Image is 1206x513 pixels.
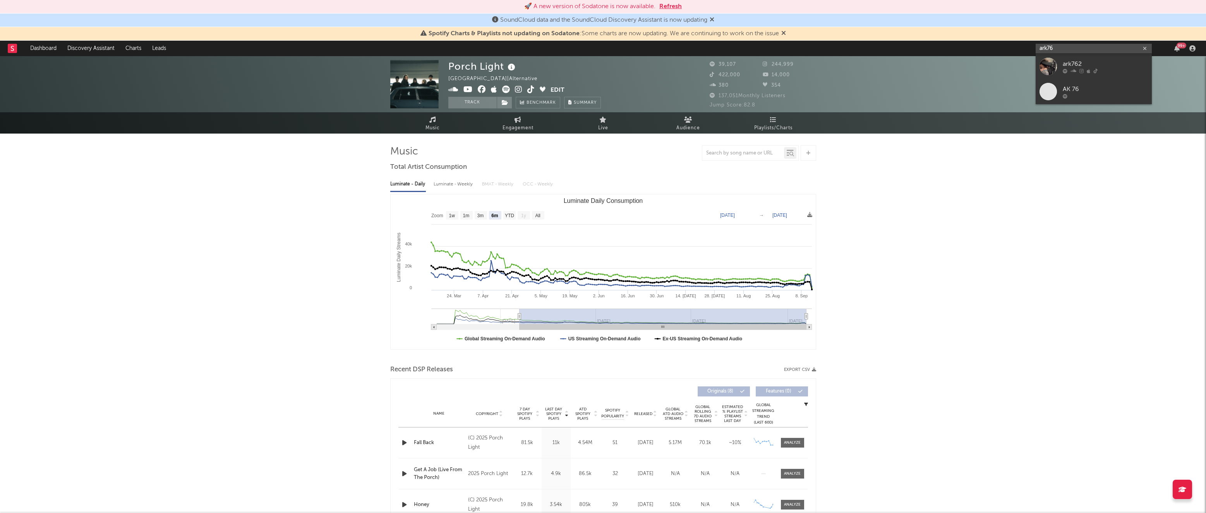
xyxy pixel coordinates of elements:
[448,74,546,84] div: [GEOGRAPHIC_DATA] | Alternative
[544,407,564,421] span: Last Day Spotify Plays
[544,439,569,447] div: 11k
[561,112,646,134] a: Live
[765,293,779,298] text: 25. Aug
[634,412,652,416] span: Released
[710,93,786,98] span: 137,051 Monthly Listeners
[463,213,469,218] text: 1m
[1177,43,1186,48] div: 99 +
[722,470,748,478] div: N/A
[564,97,601,108] button: Summary
[659,2,682,11] button: Refresh
[692,470,718,478] div: N/A
[414,501,465,509] div: Honey
[710,17,714,23] span: Dismiss
[390,112,475,134] a: Music
[710,103,755,108] span: Jump Score: 82.8
[602,501,629,509] div: 39
[601,408,624,419] span: Spotify Popularity
[754,124,793,133] span: Playlists/Charts
[662,407,684,421] span: Global ATD Audio Streams
[468,434,510,452] div: (C) 2025 Porch Light
[477,293,489,298] text: 7. Apr
[390,163,467,172] span: Total Artist Consumption
[722,439,748,447] div: ~ 10 %
[722,501,748,509] div: N/A
[1174,45,1180,51] button: 99+
[448,60,517,73] div: Porch Light
[662,470,688,478] div: N/A
[447,293,461,298] text: 24. Mar
[1063,59,1148,69] div: ark762
[414,439,465,447] a: Fall Back
[534,293,547,298] text: 5. May
[390,365,453,374] span: Recent DSP Releases
[763,72,790,77] span: 14,000
[551,86,564,95] button: Edit
[662,439,688,447] div: 5.17M
[562,293,578,298] text: 19. May
[574,101,597,105] span: Summary
[763,62,794,67] span: 244,999
[702,150,784,156] input: Search by song name or URL
[544,501,569,509] div: 3.54k
[535,213,540,218] text: All
[633,501,659,509] div: [DATE]
[25,41,62,56] a: Dashboard
[763,83,781,88] span: 354
[431,213,443,218] text: Zoom
[544,470,569,478] div: 4.9k
[722,405,743,423] span: Estimated % Playlist Streams Last Day
[731,112,816,134] a: Playlists/Charts
[698,386,750,396] button: Originals(8)
[500,17,707,23] span: SoundCloud data and the SoundCloud Discovery Assistant is now updating
[772,213,787,218] text: [DATE]
[598,124,608,133] span: Live
[573,439,598,447] div: 4.54M
[527,98,556,108] span: Benchmark
[573,407,593,421] span: ATD Spotify Plays
[503,124,534,133] span: Engagement
[784,367,816,372] button: Export CSV
[633,470,659,478] div: [DATE]
[633,439,659,447] div: [DATE]
[573,501,598,509] div: 805k
[491,213,498,218] text: 6m
[429,31,580,37] span: Spotify Charts & Playlists not updating on Sodatone
[448,97,497,108] button: Track
[593,293,604,298] text: 2. Jun
[1036,79,1152,104] a: AK 76
[1036,44,1152,53] input: Search for artists
[736,293,751,298] text: 11. Aug
[675,293,696,298] text: 14. [DATE]
[62,41,120,56] a: Discovery Assistant
[573,470,598,478] div: 86.5k
[692,501,718,509] div: N/A
[756,386,808,396] button: Features(0)
[429,31,779,37] span: : Some charts are now updating. We are continuing to work on the issue
[475,112,561,134] a: Engagement
[602,439,629,447] div: 51
[646,112,731,134] a: Audience
[759,213,764,218] text: →
[650,293,664,298] text: 30. Jun
[477,213,484,218] text: 3m
[425,124,440,133] span: Music
[602,470,629,478] div: 32
[476,412,498,416] span: Copyright
[563,197,643,204] text: Luminate Daily Consumption
[515,470,540,478] div: 12.7k
[710,72,740,77] span: 422,000
[390,178,426,191] div: Luminate - Daily
[1036,54,1152,79] a: ark762
[781,31,786,37] span: Dismiss
[703,389,738,394] span: Originals ( 8 )
[405,264,412,268] text: 20k
[414,466,465,481] a: Get A Job (Live From The Porch)
[515,407,535,421] span: 7 Day Spotify Plays
[676,124,700,133] span: Audience
[795,293,808,298] text: 8. Sep
[449,213,455,218] text: 1w
[434,178,474,191] div: Luminate - Weekly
